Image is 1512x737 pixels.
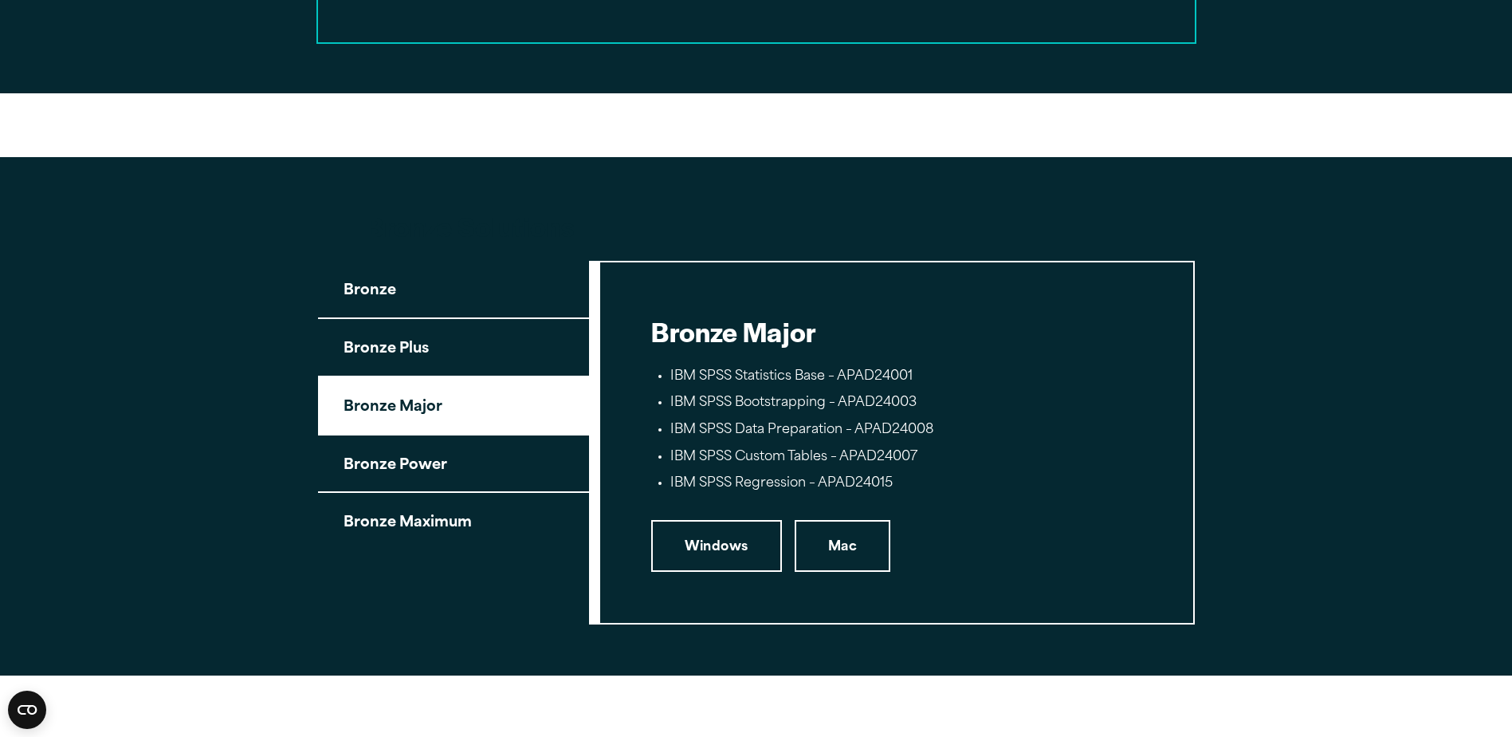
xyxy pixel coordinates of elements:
li: IBM SPSS Bootstrapping – APAD24003 [670,393,1142,414]
li: IBM SPSS Data Preparation – APAD24008 [670,420,1142,441]
button: Bronze [318,261,589,319]
button: Bronze Power [318,436,589,494]
li: IBM SPSS Statistics Base – APAD24001 [670,367,1142,388]
li: IBM SPSS Custom Tables – APAD24007 [670,447,1142,468]
button: Open CMP widget [8,691,46,729]
h2: Bronze Solutions [366,208,1147,244]
a: Mac [795,520,890,573]
button: Bronze Maximum [318,493,589,550]
a: Windows [651,520,782,573]
li: IBM SPSS Regression – APAD24015 [670,474,1142,495]
button: Bronze Plus [318,319,589,377]
h2: Bronze Major [651,313,1142,349]
button: Bronze Major [318,377,589,436]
